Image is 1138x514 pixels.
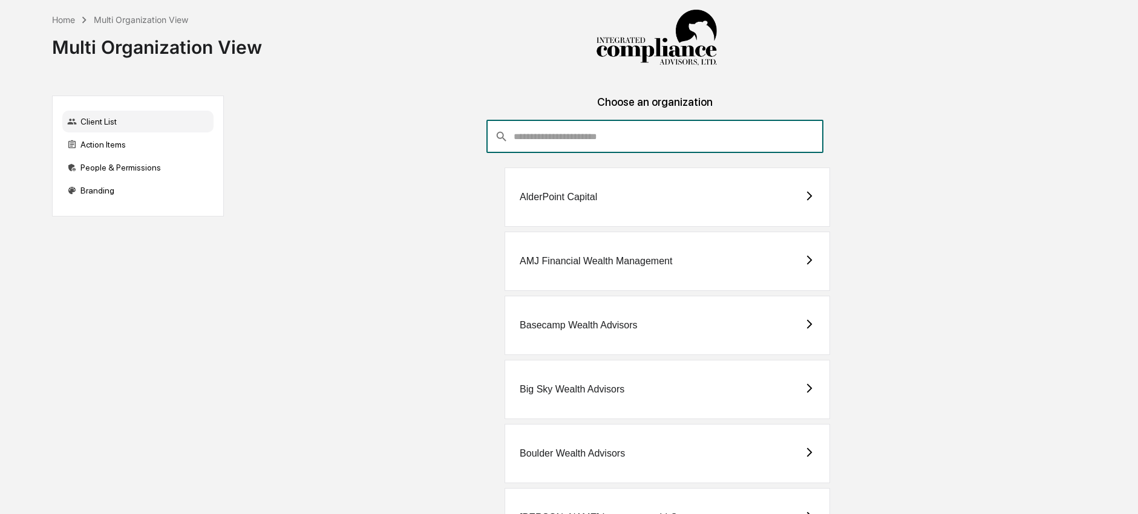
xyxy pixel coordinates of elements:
div: Action Items [62,134,214,155]
div: People & Permissions [62,157,214,178]
div: AlderPoint Capital [520,192,597,203]
div: Big Sky Wealth Advisors [520,384,624,395]
div: consultant-dashboard__filter-organizations-search-bar [486,120,823,153]
div: AMJ Financial Wealth Management [520,256,672,267]
div: Basecamp Wealth Advisors [520,320,637,331]
div: Home [52,15,75,25]
div: Client List [62,111,214,132]
div: Branding [62,180,214,201]
img: Integrated Compliance Advisors [596,10,717,67]
div: Choose an organization [234,96,1076,120]
div: Multi Organization View [52,27,262,58]
div: Multi Organization View [94,15,188,25]
div: Boulder Wealth Advisors [520,448,625,459]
